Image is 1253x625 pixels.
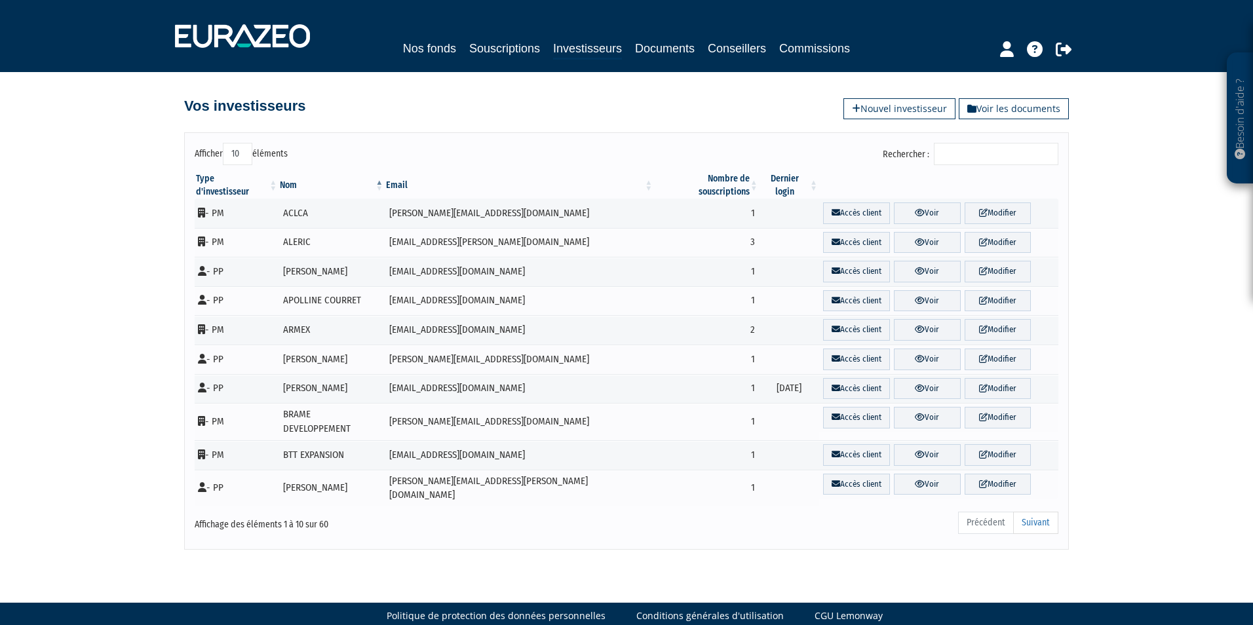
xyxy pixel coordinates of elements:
a: Accès client [823,232,890,254]
a: Voir [894,232,960,254]
a: Modifier [965,378,1031,400]
td: 1 [654,345,760,374]
td: - PP [195,345,279,374]
td: [EMAIL_ADDRESS][DOMAIN_NAME] [385,440,654,470]
td: APOLLINE COURRET [279,286,385,316]
a: Modifier [965,261,1031,282]
th: Type d'investisseur : activer pour trier la colonne par ordre croissant [195,172,279,199]
a: Voir [894,261,960,282]
a: Accès client [823,474,890,495]
a: Accès client [823,202,890,224]
label: Rechercher : [883,143,1058,165]
a: Voir [894,349,960,370]
h4: Vos investisseurs [184,98,305,114]
td: ARMEX [279,315,385,345]
a: Modifier [965,232,1031,254]
th: Dernier login : activer pour trier la colonne par ordre croissant [760,172,819,199]
td: 1 [654,199,760,228]
select: Afficheréléments [223,143,252,165]
a: Conseillers [708,39,766,58]
label: Afficher éléments [195,143,288,165]
th: Email : activer pour trier la colonne par ordre croissant [385,172,654,199]
a: Modifier [965,319,1031,341]
td: - PM [195,315,279,345]
p: Besoin d'aide ? [1233,60,1248,178]
td: [DATE] [760,374,819,404]
td: [PERSON_NAME] [279,470,385,507]
td: - PP [195,257,279,286]
a: Investisseurs [553,39,622,60]
a: Voir [894,202,960,224]
td: - PM [195,228,279,257]
td: 2 [654,315,760,345]
td: - PM [195,199,279,228]
a: Modifier [965,202,1031,224]
a: Accès client [823,349,890,370]
th: Nombre de souscriptions : activer pour trier la colonne par ordre croissant [654,172,760,199]
a: Accès client [823,261,890,282]
td: [EMAIL_ADDRESS][DOMAIN_NAME] [385,257,654,286]
td: [EMAIL_ADDRESS][PERSON_NAME][DOMAIN_NAME] [385,228,654,257]
a: Nos fonds [403,39,456,58]
td: 1 [654,470,760,507]
td: ALERIC [279,228,385,257]
a: Souscriptions [469,39,540,58]
td: 1 [654,257,760,286]
a: Voir [894,474,960,495]
td: - PM [195,403,279,440]
a: Accès client [823,290,890,312]
td: - PP [195,374,279,404]
td: 3 [654,228,760,257]
a: Suivant [1013,512,1058,534]
td: [PERSON_NAME][EMAIL_ADDRESS][DOMAIN_NAME] [385,199,654,228]
a: Modifier [965,444,1031,466]
a: Voir [894,378,960,400]
td: ACLCA [279,199,385,228]
th: &nbsp; [819,172,1058,199]
a: Voir les documents [959,98,1069,119]
a: Voir [894,319,960,341]
td: 1 [654,403,760,440]
a: Commissions [779,39,850,58]
a: Modifier [965,349,1031,370]
a: Accès client [823,378,890,400]
td: [PERSON_NAME][EMAIL_ADDRESS][DOMAIN_NAME] [385,403,654,440]
td: [EMAIL_ADDRESS][DOMAIN_NAME] [385,286,654,316]
a: CGU Lemonway [815,609,883,622]
a: Voir [894,407,960,428]
td: - PP [195,286,279,316]
a: Nouvel investisseur [843,98,955,119]
a: Accès client [823,407,890,428]
td: BRAME DEVELOPPEMENT [279,403,385,440]
a: Documents [635,39,695,58]
th: Nom : activer pour trier la colonne par ordre d&eacute;croissant [279,172,385,199]
a: Modifier [965,407,1031,428]
a: Voir [894,444,960,466]
td: 1 [654,286,760,316]
td: BTT EXPANSION [279,440,385,470]
a: Conditions générales d'utilisation [636,609,784,622]
img: 1732889491-logotype_eurazeo_blanc_rvb.png [175,24,310,48]
a: Accès client [823,319,890,341]
td: - PM [195,440,279,470]
td: [PERSON_NAME] [279,374,385,404]
a: Modifier [965,474,1031,495]
td: 1 [654,440,760,470]
td: [EMAIL_ADDRESS][DOMAIN_NAME] [385,374,654,404]
td: - PP [195,470,279,507]
div: Affichage des éléments 1 à 10 sur 60 [195,510,543,531]
td: [PERSON_NAME][EMAIL_ADDRESS][PERSON_NAME][DOMAIN_NAME] [385,470,654,507]
td: [PERSON_NAME][EMAIL_ADDRESS][DOMAIN_NAME] [385,345,654,374]
td: [EMAIL_ADDRESS][DOMAIN_NAME] [385,315,654,345]
td: 1 [654,374,760,404]
a: Voir [894,290,960,312]
td: [PERSON_NAME] [279,257,385,286]
td: [PERSON_NAME] [279,345,385,374]
a: Accès client [823,444,890,466]
a: Politique de protection des données personnelles [387,609,606,622]
a: Modifier [965,290,1031,312]
input: Rechercher : [934,143,1058,165]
